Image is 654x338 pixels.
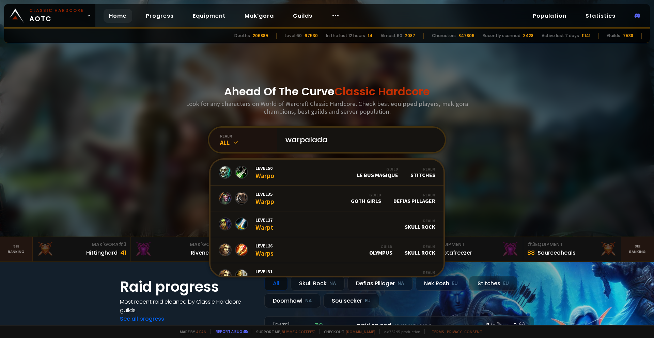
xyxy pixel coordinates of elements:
[253,33,268,39] div: 206889
[416,276,466,291] div: Nek'Rosh
[211,237,443,263] a: Level26WarpsGuildOlympusRealmSkull Rock
[120,276,256,297] h1: Raid progress
[369,244,392,256] div: Olympus
[220,139,277,146] div: All
[29,7,84,14] small: Classic Hardcore
[216,329,242,334] a: Report a bug
[346,329,375,334] a: [DOMAIN_NAME]
[264,293,321,308] div: Doomhowl
[239,9,279,23] a: Mak'gora
[326,33,365,39] div: In the last 12 hours
[527,241,617,248] div: Equipment
[255,243,274,257] div: Warps
[285,33,302,39] div: Level 60
[523,33,533,39] div: 3428
[405,218,435,223] div: Realm
[334,84,430,99] span: Classic Hardcore
[224,83,430,100] h1: Ahead Of The Curve
[86,248,118,257] div: Hittinghard
[405,244,435,256] div: Skull Rock
[357,166,398,178] div: Le Bus Magique
[234,33,250,39] div: Deaths
[429,241,519,248] div: Equipment
[405,270,435,275] div: Realm
[410,166,435,178] div: Stitches
[347,276,413,291] div: Defias Pillager
[425,237,523,261] a: #2Equipment88Notafreezer
[120,315,164,323] a: See all progress
[120,248,126,257] div: 41
[264,276,288,291] div: All
[305,297,312,304] small: NA
[447,329,462,334] a: Privacy
[140,9,179,23] a: Progress
[365,297,371,304] small: EU
[380,33,402,39] div: Almost 60
[523,237,621,261] a: #3Equipment88Sourceoheals
[452,280,458,287] small: EU
[379,329,420,334] span: v. d752d5 - production
[323,293,379,308] div: Soulseeker
[393,192,435,204] div: Defias Pillager
[351,192,381,204] div: Goth Girls
[120,297,256,315] h4: Most recent raid cleaned by Classic Hardcore guilds
[607,33,620,39] div: Guilds
[368,33,372,39] div: 14
[119,241,126,248] span: # 3
[393,192,435,197] div: Realm
[527,241,535,248] span: # 3
[135,241,224,248] div: Mak'Gora
[282,329,315,334] a: Buy me a coffee
[4,4,95,27] a: Classic HardcoreAOTC
[131,237,229,261] a: Mak'Gora#2Rivench100
[538,248,576,257] div: Sourceoheals
[211,263,443,289] a: Level31WarpalRealmSkull Rock
[281,128,437,152] input: Search a character...
[187,9,231,23] a: Equipment
[469,276,517,291] div: Stitches
[503,280,509,287] small: EU
[351,192,381,197] div: Guild
[191,248,212,257] div: Rivench
[33,237,131,261] a: Mak'Gora#3Hittinghard41
[104,9,132,23] a: Home
[287,9,318,23] a: Guilds
[255,243,274,249] span: Level 26
[580,9,621,23] a: Statistics
[483,33,520,39] div: Recently scanned
[305,33,318,39] div: 67530
[621,237,654,261] a: Seeranking
[211,186,443,211] a: Level35WarppGuildGoth GirlsRealmDefias Pillager
[405,270,435,282] div: Skull Rock
[329,280,336,287] small: NA
[220,133,277,139] div: realm
[291,276,345,291] div: Skull Rock
[196,329,206,334] a: a fan
[255,165,274,171] span: Level 50
[527,9,572,23] a: Population
[527,248,535,257] div: 88
[252,329,315,334] span: Support me,
[320,329,375,334] span: Checkout
[439,248,472,257] div: Notafreezer
[255,269,276,283] div: Warpal
[264,316,534,334] a: [DATE]zgpetri on godDefias Pillager8 /90
[255,217,273,223] span: Level 27
[405,244,435,249] div: Realm
[357,166,398,172] div: Guild
[183,100,471,115] h3: Look for any characters on World of Warcraft Classic Hardcore. Check best equipped players, mak'g...
[582,33,590,39] div: 11141
[255,165,274,180] div: Warpo
[405,218,435,230] div: Skull Rock
[458,33,474,39] div: 847809
[176,329,206,334] span: Made by
[405,33,415,39] div: 2087
[398,280,404,287] small: NA
[255,269,276,275] span: Level 31
[255,191,274,197] span: Level 35
[432,33,456,39] div: Characters
[623,33,633,39] div: 7538
[464,329,482,334] a: Consent
[255,191,274,206] div: Warpp
[369,244,392,249] div: Guild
